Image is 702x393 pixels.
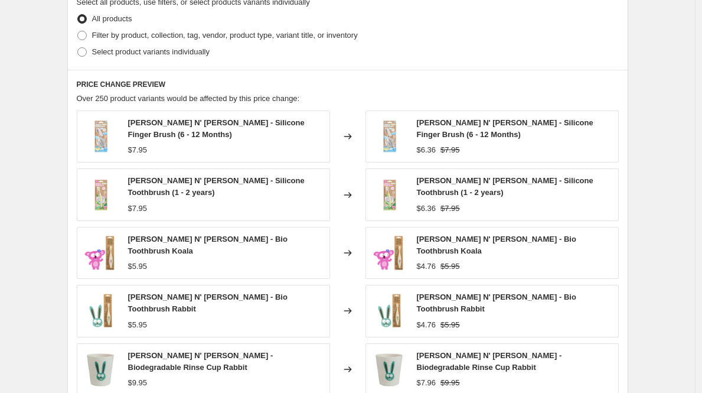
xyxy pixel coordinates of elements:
[92,14,132,23] span: All products
[417,144,436,156] div: $6.36
[128,377,148,389] div: $9.95
[417,377,436,389] div: $7.96
[372,177,407,213] img: Go-For-Zero-Australia-Jack-n-Jill-Silicone-Toothbrush-Box-1_80x.png
[417,319,436,331] div: $4.76
[83,293,119,329] img: Jack_n_Jill_Bunny_Bio_Toothbrush_Graphic_Low_Res_80x.jpg
[440,203,460,215] strike: $7.95
[372,293,407,329] img: Jack_n_Jill_Bunny_Bio_Toothbrush_Graphic_Low_Res_80x.jpg
[372,119,407,154] img: Go-For-Zero-Australia-Jack-n-Jill-Silicon-Finger-Brush_-6-to-12-Months_80x.png
[128,144,148,156] div: $7.95
[372,235,407,271] img: Jack_n_Jill_Koala_Bio_Toothbrush_Graphic_Low_Res_80x.jpg
[128,176,305,197] span: [PERSON_NAME] N' [PERSON_NAME] - Silicone Toothbrush (1 - 2 years)
[128,351,273,372] span: [PERSON_NAME] N' [PERSON_NAME] - Biodegradable Rinse Cup Rabbit
[128,261,148,272] div: $5.95
[372,352,407,387] img: Jack_n_Jill_Bunny_Cup_Contour_LR_80x.jpg
[77,80,619,89] h6: PRICE CHANGE PREVIEW
[77,94,300,103] span: Over 250 product variants would be affected by this price change:
[128,293,288,313] span: [PERSON_NAME] N' [PERSON_NAME] - Bio Toothbrush Rabbit
[440,319,460,331] strike: $5.95
[417,118,593,139] span: [PERSON_NAME] N' [PERSON_NAME] - Silicone Finger Brush (6 - 12 Months)
[128,319,148,331] div: $5.95
[128,235,288,255] span: [PERSON_NAME] N' [PERSON_NAME] - Bio Toothbrush Koala
[417,293,576,313] span: [PERSON_NAME] N' [PERSON_NAME] - Bio Toothbrush Rabbit
[83,119,119,154] img: Go-For-Zero-Australia-Jack-n-Jill-Silicon-Finger-Brush_-6-to-12-Months_80x.png
[83,177,119,213] img: Go-For-Zero-Australia-Jack-n-Jill-Silicone-Toothbrush-Box-1_80x.png
[92,47,210,56] span: Select product variants individually
[417,235,576,255] span: [PERSON_NAME] N' [PERSON_NAME] - Bio Toothbrush Koala
[83,235,119,271] img: Jack_n_Jill_Koala_Bio_Toothbrush_Graphic_Low_Res_80x.jpg
[417,203,436,215] div: $6.36
[440,377,460,389] strike: $9.95
[92,31,358,40] span: Filter by product, collection, tag, vendor, product type, variant title, or inventory
[417,176,593,197] span: [PERSON_NAME] N' [PERSON_NAME] - Silicone Toothbrush (1 - 2 years)
[128,203,148,215] div: $7.95
[417,261,436,272] div: $4.76
[440,144,460,156] strike: $7.95
[128,118,305,139] span: [PERSON_NAME] N' [PERSON_NAME] - Silicone Finger Brush (6 - 12 Months)
[417,351,562,372] span: [PERSON_NAME] N' [PERSON_NAME] - Biodegradable Rinse Cup Rabbit
[440,261,460,272] strike: $5.95
[83,352,119,387] img: Jack_n_Jill_Bunny_Cup_Contour_LR_80x.jpg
